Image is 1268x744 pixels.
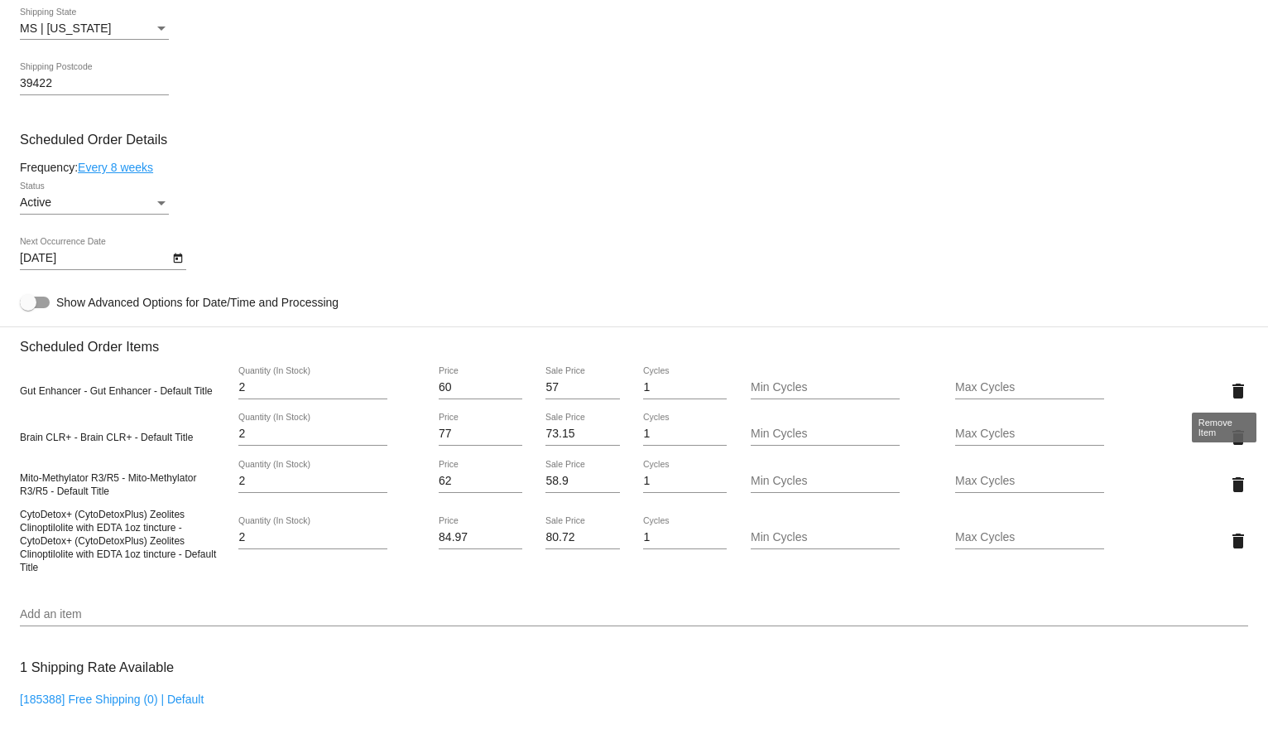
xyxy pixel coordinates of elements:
input: Shipping Postcode [20,77,169,90]
h3: 1 Shipping Rate Available [20,650,174,685]
span: Mito-Methylator R3/R5 - Mito-Methylator R3/R5 - Default Title [20,472,196,497]
span: Brain CLR+ - Brain CLR+ - Default Title [20,432,193,443]
input: Quantity (In Stock) [238,475,387,488]
input: Max Cycles [955,531,1104,544]
input: Max Cycles [955,475,1104,488]
input: Sale Price [545,381,619,394]
mat-icon: delete [1228,531,1248,551]
h3: Scheduled Order Items [20,326,1248,355]
span: Show Advanced Options for Date/Time and Processing [56,294,339,311]
input: Cycles [643,531,727,544]
mat-icon: delete [1228,381,1248,401]
div: Frequency: [20,161,1248,174]
input: Sale Price [545,531,619,544]
span: Active [20,196,51,209]
a: Every 8 weeks [78,161,153,174]
mat-icon: delete [1228,428,1248,447]
input: Max Cycles [955,428,1104,441]
input: Cycles [643,428,727,441]
span: MS | [US_STATE] [20,22,111,35]
input: Sale Price [545,475,619,488]
input: Sale Price [545,428,619,441]
mat-select: Status [20,196,169,210]
input: Price [439,381,522,394]
input: Max Cycles [955,381,1104,394]
button: Open calendar [169,249,186,266]
input: Price [439,475,522,488]
span: CytoDetox+ (CytoDetoxPlus) Zeolites Clinoptilolite with EDTA 1oz tincture - CytoDetox+ (CytoDetox... [20,509,216,573]
input: Next Occurrence Date [20,252,169,265]
input: Quantity (In Stock) [238,531,387,544]
input: Cycles [643,475,727,488]
input: Quantity (In Stock) [238,428,387,441]
input: Add an item [20,608,1248,621]
input: Min Cycles [751,428,900,441]
input: Price [439,531,522,544]
span: Gut Enhancer - Gut Enhancer - Default Title [20,385,213,397]
input: Price [439,428,522,441]
input: Min Cycles [751,531,900,544]
input: Min Cycles [751,475,900,488]
mat-select: Shipping State [20,22,169,36]
h3: Scheduled Order Details [20,132,1248,147]
input: Min Cycles [751,381,900,394]
mat-icon: delete [1228,475,1248,495]
a: [185388] Free Shipping (0) | Default [20,693,204,706]
input: Cycles [643,381,727,394]
input: Quantity (In Stock) [238,381,387,394]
